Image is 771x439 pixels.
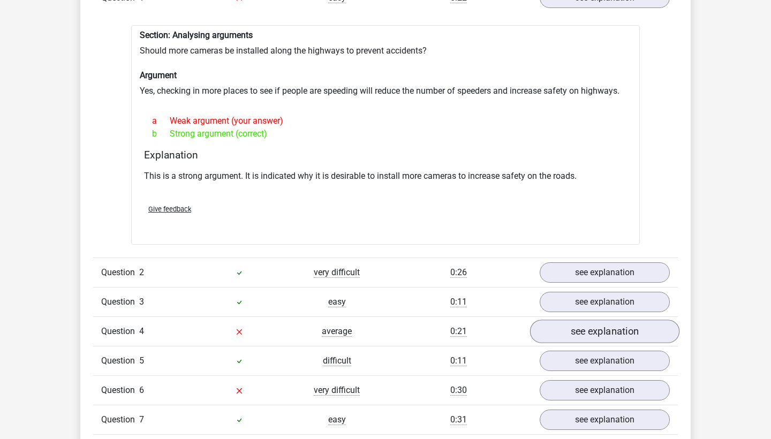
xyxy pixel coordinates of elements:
span: average [322,326,352,337]
span: easy [328,297,346,307]
span: Question [101,325,139,338]
span: 0:11 [450,297,467,307]
span: very difficult [314,267,360,278]
h6: Section: Analysing arguments [140,30,631,40]
span: 6 [139,385,144,395]
span: Question [101,413,139,426]
span: 5 [139,355,144,366]
span: 0:31 [450,414,467,425]
span: easy [328,414,346,425]
span: a [152,115,170,127]
span: 0:21 [450,326,467,337]
span: 0:30 [450,385,467,396]
span: Question [101,296,139,308]
span: difficult [323,355,351,366]
span: Question [101,354,139,367]
span: Question [101,266,139,279]
span: Give feedback [148,205,191,213]
a: see explanation [540,351,670,371]
a: see explanation [530,320,679,343]
a: see explanation [540,410,670,430]
span: 7 [139,414,144,425]
h4: Explanation [144,149,627,161]
span: 0:26 [450,267,467,278]
a: see explanation [540,262,670,283]
span: 4 [139,326,144,336]
span: b [152,127,170,140]
h6: Argument [140,70,631,80]
span: 2 [139,267,144,277]
div: Should more cameras be installed along the highways to prevent accidents? Yes, checking in more p... [131,25,640,245]
span: Question [101,384,139,397]
a: see explanation [540,292,670,312]
span: very difficult [314,385,360,396]
div: Strong argument (correct) [144,127,627,140]
span: 0:11 [450,355,467,366]
div: Weak argument (your answer) [144,115,627,127]
p: This is a strong argument. It is indicated why it is desirable to install more cameras to increas... [144,170,627,183]
a: see explanation [540,380,670,400]
span: 3 [139,297,144,307]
